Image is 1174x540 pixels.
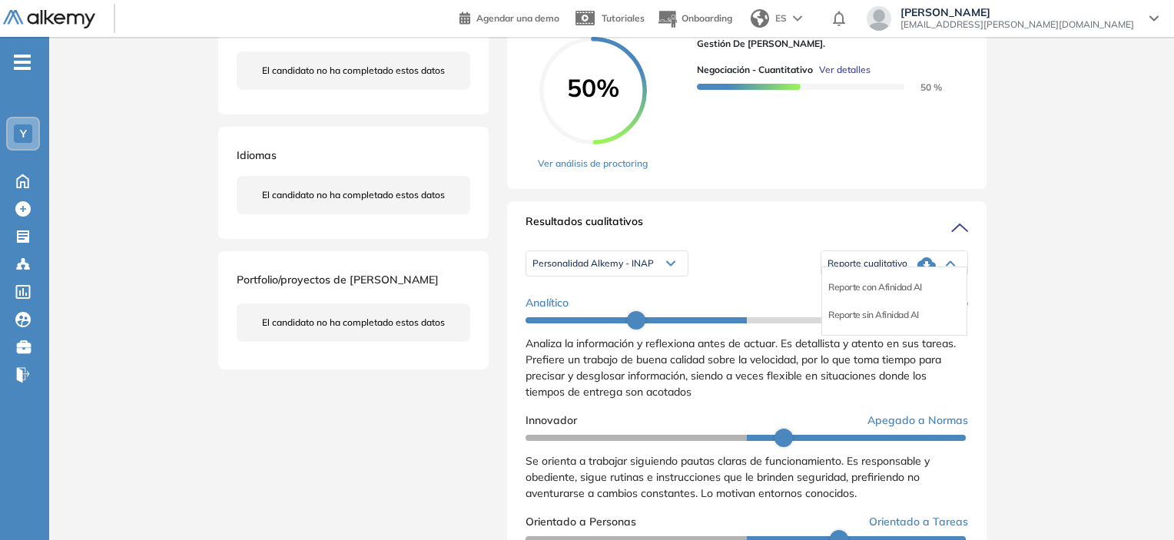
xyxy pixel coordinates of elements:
[262,64,445,78] span: El candidato no ha completado estos datos
[819,63,871,77] span: Ver detalles
[459,8,559,26] a: Agendar una demo
[697,37,956,51] span: Gestión de [PERSON_NAME].
[532,257,654,270] span: Personalidad Alkemy - INAP
[14,61,31,64] i: -
[902,81,942,93] span: 50 %
[3,10,95,29] img: Logo
[476,12,559,24] span: Agendar una demo
[813,63,871,77] button: Ver detalles
[751,9,769,28] img: world
[827,257,907,270] span: Reporte cualitativo
[657,2,732,35] button: Onboarding
[262,188,445,202] span: El candidato no ha completado estos datos
[602,12,645,24] span: Tutoriales
[526,214,643,238] span: Resultados cualitativos
[539,75,647,100] span: 50%
[1097,466,1174,540] div: Widget de chat
[697,63,813,77] span: Negociación - Cuantitativo
[20,128,27,140] span: Y
[900,18,1134,31] span: [EMAIL_ADDRESS][PERSON_NAME][DOMAIN_NAME]
[682,12,732,24] span: Onboarding
[775,12,787,25] span: ES
[237,148,277,162] span: Idiomas
[526,454,930,500] span: Se orienta a trabajar siguiendo pautas claras de funcionamiento. Es responsable y obediente, sigu...
[867,412,968,429] span: Apegado a Normas
[869,514,968,530] span: Orientado a Tareas
[526,336,956,399] span: Analiza la información y reflexiona antes de actuar. Es detallista y atento en sus tareas. Prefie...
[262,316,445,330] span: El candidato no ha completado estos datos
[526,412,577,429] span: Innovador
[526,295,569,311] span: Analítico
[526,514,636,530] span: Orientado a Personas
[538,157,648,171] a: Ver análisis de proctoring
[237,273,439,287] span: Portfolio/proyectos de [PERSON_NAME]
[900,6,1134,18] span: [PERSON_NAME]
[1097,466,1174,540] iframe: Chat Widget
[828,280,922,295] li: Reporte con Afinidad AI
[828,307,919,323] li: Reporte sin Afinidad AI
[793,15,802,22] img: arrow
